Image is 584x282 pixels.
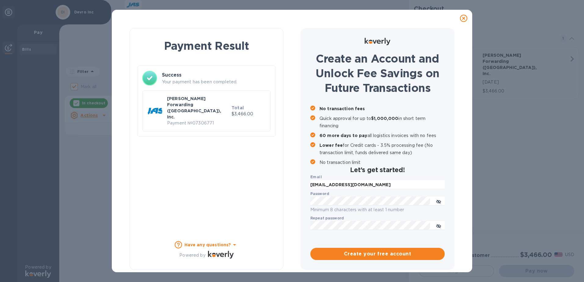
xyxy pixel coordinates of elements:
[319,159,445,166] p: No transaction limit
[310,248,445,260] button: Create your free account
[310,180,445,189] input: Enter email address
[310,206,445,213] p: Minimum 8 characters with at least 1 number
[310,216,344,220] label: Repeat password
[310,175,322,179] b: Email
[167,96,229,120] p: [PERSON_NAME] Forwarding ([GEOGRAPHIC_DATA]), Inc.
[371,116,398,121] b: $1,000,000
[310,192,329,196] label: Password
[208,251,234,258] img: Logo
[319,106,365,111] b: No transaction fees
[319,142,445,156] p: for Credit cards - 3.5% processing fee (No transaction limit, funds delivered same day)
[319,115,445,129] p: Quick approval for up to in short term financing
[184,242,231,247] b: Have any questions?
[167,120,229,126] p: Payment № 07306771
[162,71,271,79] h3: Success
[319,133,367,138] b: 60 more days to pay
[232,111,265,117] p: $3,466.00
[319,143,343,148] b: Lower fee
[162,79,271,85] p: Your payment has been completed.
[433,195,445,207] button: toggle password visibility
[310,166,445,174] h2: Let’s get started!
[232,105,244,110] b: Total
[319,132,445,139] p: all logistics invoices with no fees
[310,51,445,95] h1: Create an Account and Unlock Fee Savings on Future Transactions
[433,219,445,232] button: toggle password visibility
[365,38,390,45] img: Logo
[315,250,440,258] span: Create your free account
[140,38,273,53] h1: Payment Result
[179,252,205,258] p: Powered by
